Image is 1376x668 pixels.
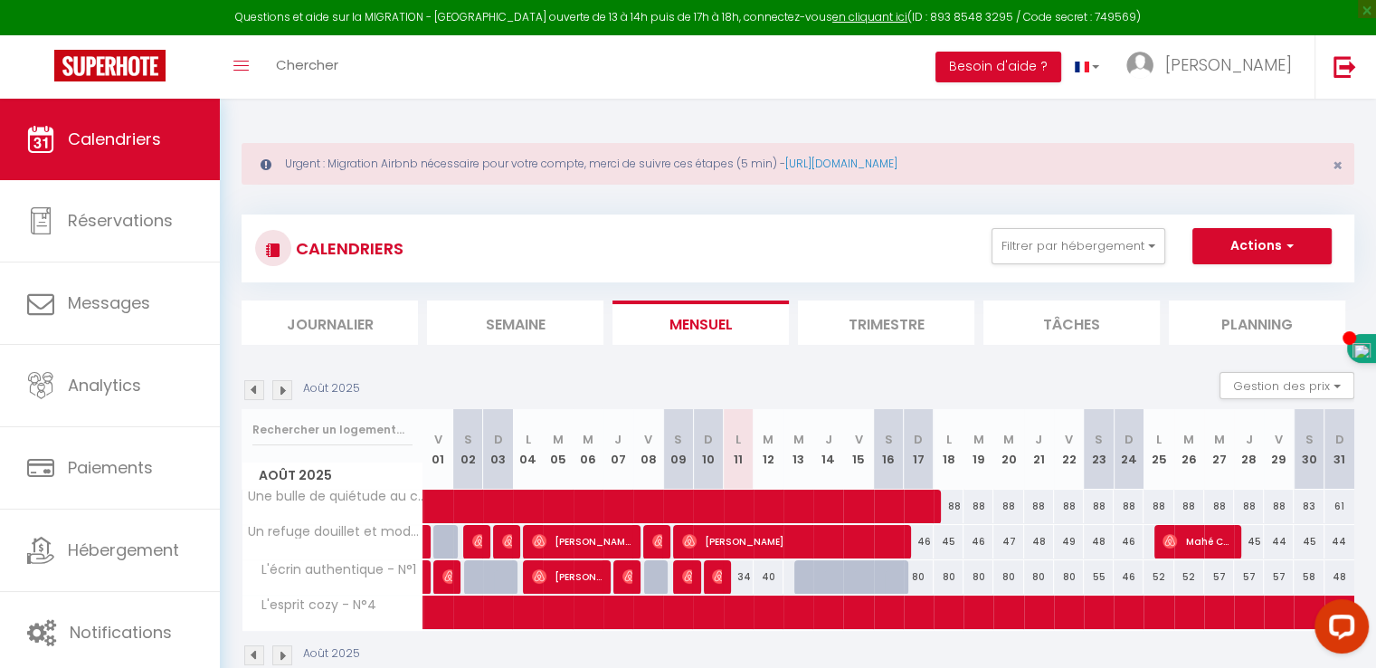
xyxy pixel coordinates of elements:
[1084,409,1114,490] th: 23
[68,374,141,396] span: Analytics
[614,431,622,448] abbr: J
[1024,409,1054,490] th: 21
[1335,431,1344,448] abbr: D
[1114,560,1144,594] div: 46
[245,596,381,616] span: L'esprit cozy - N°4
[583,431,593,448] abbr: M
[68,539,179,561] span: Hébergement
[434,431,442,448] abbr: V
[68,128,161,150] span: Calendriers
[914,431,923,448] abbr: D
[513,409,543,490] th: 04
[1246,431,1253,448] abbr: J
[245,560,421,580] span: L'écrin authentique - N°1
[934,560,963,594] div: 80
[993,560,1023,594] div: 80
[682,524,901,558] span: [PERSON_NAME]
[1174,409,1204,490] th: 26
[532,559,602,594] span: [PERSON_NAME]
[1113,35,1314,99] a: ... [PERSON_NAME]
[904,525,934,558] div: 46
[1144,409,1173,490] th: 25
[1065,431,1073,448] abbr: V
[735,431,741,448] abbr: L
[68,209,173,232] span: Réservations
[1300,592,1376,668] iframe: LiveChat chat widget
[854,431,862,448] abbr: V
[622,559,632,594] span: [PERSON_NAME]
[68,456,153,479] span: Paiements
[1294,409,1324,490] th: 30
[1204,490,1234,523] div: 88
[453,409,483,490] th: 02
[276,55,338,74] span: Chercher
[532,524,631,558] span: [PERSON_NAME]
[242,301,418,345] li: Journalier
[1333,154,1343,177] span: ×
[1264,560,1294,594] div: 57
[502,524,512,558] span: [PERSON_NAME]
[1169,301,1345,345] li: Planning
[983,301,1160,345] li: Tâches
[783,409,813,490] th: 13
[946,431,952,448] abbr: L
[464,431,472,448] abbr: S
[904,409,934,490] th: 17
[1125,431,1134,448] abbr: D
[472,524,482,558] span: [PERSON_NAME]
[291,228,403,269] h3: CALENDRIERS
[993,525,1023,558] div: 47
[1275,431,1283,448] abbr: V
[1003,431,1014,448] abbr: M
[1305,431,1313,448] abbr: S
[427,301,603,345] li: Semaine
[674,431,682,448] abbr: S
[1324,560,1354,594] div: 48
[1234,409,1264,490] th: 28
[1054,560,1084,594] div: 80
[1165,53,1292,76] span: [PERSON_NAME]
[70,621,172,644] span: Notifications
[1333,55,1356,78] img: logout
[245,525,426,539] span: Un refuge douillet et moderne au cœur d'Audincourt - N°2
[904,560,934,594] div: 80
[825,431,832,448] abbr: J
[1294,560,1324,594] div: 58
[603,409,633,490] th: 07
[798,301,974,345] li: Trimestre
[652,524,662,558] span: [PERSON_NAME]
[693,409,723,490] th: 10
[1174,560,1204,594] div: 52
[993,409,1023,490] th: 20
[1192,228,1332,264] button: Actions
[754,409,783,490] th: 12
[633,409,663,490] th: 08
[1204,409,1234,490] th: 27
[1144,490,1173,523] div: 88
[874,409,904,490] th: 16
[1024,560,1054,594] div: 80
[934,409,963,490] th: 18
[1324,409,1354,490] th: 31
[1054,525,1084,558] div: 49
[553,431,564,448] abbr: M
[663,409,693,490] th: 09
[763,431,773,448] abbr: M
[704,431,713,448] abbr: D
[526,431,531,448] abbr: L
[262,35,352,99] a: Chercher
[1024,525,1054,558] div: 48
[1213,431,1224,448] abbr: M
[1114,525,1144,558] div: 46
[1174,490,1204,523] div: 88
[242,143,1354,185] div: Urgent : Migration Airbnb nécessaire pour votre compte, merci de suivre ces étapes (5 min) -
[1035,431,1042,448] abbr: J
[1324,490,1354,523] div: 61
[843,409,873,490] th: 15
[612,301,789,345] li: Mensuel
[1144,560,1173,594] div: 52
[494,431,503,448] abbr: D
[1219,372,1354,399] button: Gestion des prix
[483,409,513,490] th: 03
